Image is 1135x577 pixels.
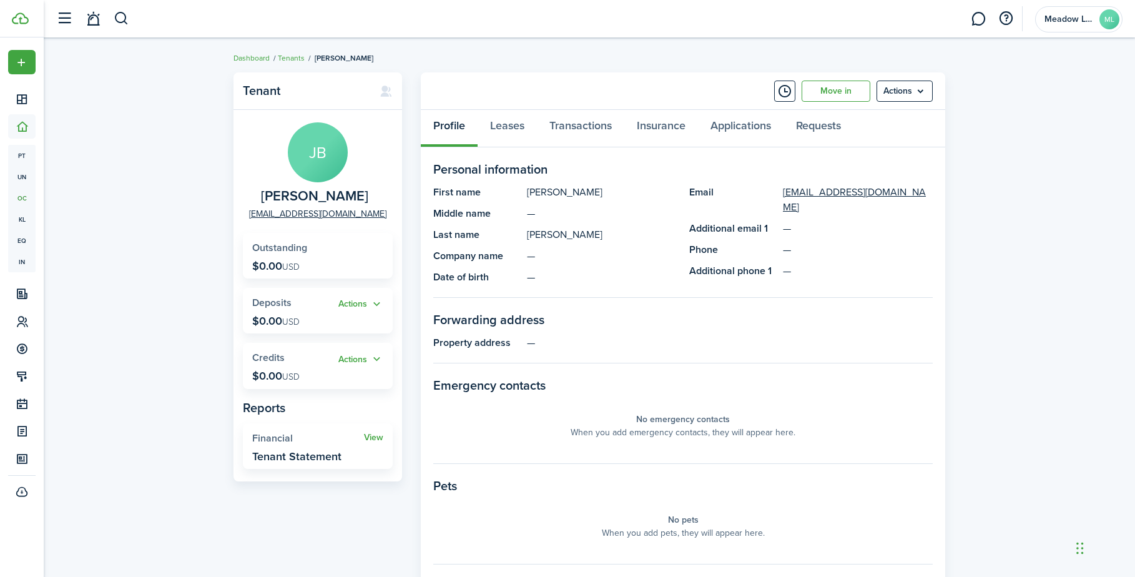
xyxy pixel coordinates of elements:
panel-main-description: — [527,270,677,285]
a: in [8,251,36,272]
button: Open menu [8,50,36,74]
span: Meadow Lane Homes [1044,15,1094,24]
span: USD [282,315,300,328]
a: eq [8,230,36,251]
panel-main-description: [PERSON_NAME] [527,227,677,242]
widget-stats-description: Tenant Statement [252,450,341,463]
a: Insurance [624,110,698,147]
button: Search [114,8,129,29]
a: [EMAIL_ADDRESS][DOMAIN_NAME] [249,207,386,220]
a: pt [8,145,36,166]
panel-main-description: — [527,335,933,350]
panel-main-title: Middle name [433,206,521,221]
panel-main-section-title: Emergency contacts [433,376,933,395]
a: View [364,433,383,443]
panel-main-title: Date of birth [433,270,521,285]
p: $0.00 [252,315,300,327]
div: Drag [1076,530,1084,567]
panel-main-placeholder-description: When you add pets, they will appear here. [602,526,765,540]
panel-main-title: Property address [433,335,521,350]
panel-main-description: — [527,249,677,264]
a: un [8,166,36,187]
panel-main-title: Additional email 1 [689,221,777,236]
button: Open menu [338,352,383,367]
span: Deposits [252,295,292,310]
button: Actions [338,352,383,367]
panel-main-subtitle: Reports [243,398,393,417]
button: Open sidebar [52,7,76,31]
panel-main-section-title: Forwarding address [433,310,933,329]
panel-main-placeholder-description: When you add emergency contacts, they will appear here. [571,426,795,439]
panel-main-section-title: Pets [433,476,933,495]
menu-btn: Actions [877,81,933,102]
a: Requests [784,110,853,147]
span: Credits [252,350,285,365]
a: Move in [802,81,870,102]
panel-main-title: Email [689,185,777,215]
panel-main-title: Tenant [243,84,367,98]
a: Dashboard [233,52,270,64]
panel-main-title: Phone [689,242,777,257]
widget-stats-title: Financial [252,433,364,444]
a: Notifications [81,3,105,35]
span: USD [282,370,300,383]
panel-main-title: First name [433,185,521,200]
a: Tenants [278,52,305,64]
button: Timeline [774,81,795,102]
button: Open menu [877,81,933,102]
button: Open resource center [995,8,1016,29]
panel-main-title: Company name [433,249,521,264]
img: TenantCloud [12,12,29,24]
panel-main-description: — [527,206,677,221]
panel-main-title: Last name [433,227,521,242]
a: Transactions [537,110,624,147]
a: oc [8,187,36,209]
a: Leases [478,110,537,147]
panel-main-section-title: Personal information [433,160,933,179]
span: [PERSON_NAME] [315,52,373,64]
button: Actions [338,297,383,312]
a: Messaging [966,3,990,35]
a: [EMAIL_ADDRESS][DOMAIN_NAME] [783,185,933,215]
panel-main-placeholder-title: No emergency contacts [636,413,730,426]
a: Applications [698,110,784,147]
span: Outstanding [252,240,307,255]
p: $0.00 [252,260,300,272]
avatar-text: JB [288,122,348,182]
iframe: Chat Widget [1073,517,1135,577]
panel-main-title: Additional phone 1 [689,264,777,279]
span: USD [282,260,300,274]
button: Open menu [338,297,383,312]
p: $0.00 [252,370,300,382]
a: kl [8,209,36,230]
panel-main-description: [PERSON_NAME] [527,185,677,200]
span: Josh Brickner [261,189,368,204]
panel-main-placeholder-title: No pets [668,513,699,526]
avatar-text: ML [1099,9,1119,29]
